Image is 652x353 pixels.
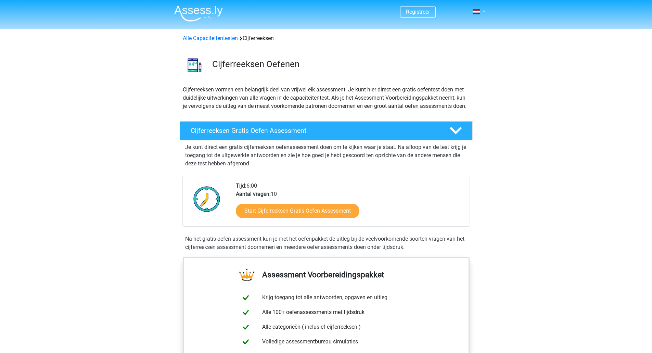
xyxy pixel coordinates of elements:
[183,35,238,41] a: Alle Capaciteitentesten
[191,127,438,135] h4: Cijferreeksen Gratis Oefen Assessment
[185,143,467,168] p: Je kunt direct een gratis cijferreeksen oefenassessment doen om te kijken waar je staat. Na afloo...
[231,182,469,226] div: 6:00 10
[180,34,472,42] div: Cijferreeksen
[180,51,209,80] img: cijferreeksen
[406,9,430,15] a: Registreer
[182,235,470,251] div: Na het gratis oefen assessment kun je met het oefenpakket de uitleg bij de veelvoorkomende soorte...
[177,121,475,140] a: Cijferreeksen Gratis Oefen Assessment
[174,5,223,22] img: Assessly
[236,182,246,189] b: Tijd:
[236,204,359,218] a: Start Cijferreeksen Gratis Oefen Assessment
[236,191,271,197] b: Aantal vragen:
[183,86,470,110] p: Cijferreeksen vormen een belangrijk deel van vrijwel elk assessment. Je kunt hier direct een grat...
[190,182,224,216] img: Klok
[212,59,467,70] h3: Cijferreeksen Oefenen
